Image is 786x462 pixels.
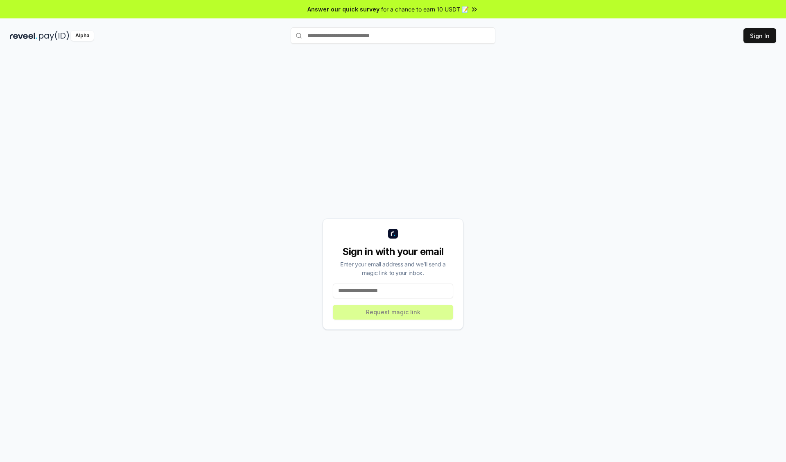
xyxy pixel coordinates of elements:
div: Alpha [71,31,94,41]
span: Answer our quick survey [307,5,379,14]
img: pay_id [39,31,69,41]
div: Sign in with your email [333,245,453,258]
img: logo_small [388,229,398,239]
span: for a chance to earn 10 USDT 📝 [381,5,469,14]
button: Sign In [743,28,776,43]
div: Enter your email address and we’ll send a magic link to your inbox. [333,260,453,277]
img: reveel_dark [10,31,37,41]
